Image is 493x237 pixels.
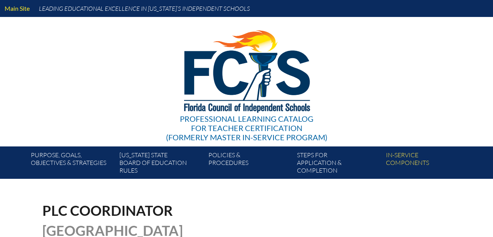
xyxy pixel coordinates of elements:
[294,150,382,179] a: Steps forapplication & completion
[28,150,116,179] a: Purpose, goals,objectives & strategies
[205,150,294,179] a: Policies &Procedures
[191,123,302,133] span: for Teacher Certification
[383,150,471,179] a: In-servicecomponents
[2,3,33,13] a: Main Site
[116,150,205,179] a: [US_STATE] StateBoard of Education rules
[166,114,327,142] div: Professional Learning Catalog (formerly Master In-service Program)
[42,202,173,219] span: PLC Coordinator
[167,17,326,122] img: FCISlogo221.eps
[163,15,330,143] a: Professional Learning Catalog for Teacher Certification(formerly Master In-service Program)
